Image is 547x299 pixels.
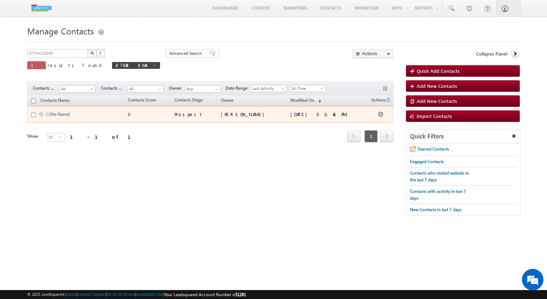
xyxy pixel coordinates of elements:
[37,96,73,106] a: Contacts Name
[290,85,324,92] span: All Time
[417,83,457,89] span: Add New Contacts
[221,98,233,103] span: Owner
[27,2,55,14] img: Custom Logo
[33,85,59,91] span: Contacts Stage
[70,133,139,141] div: 1 - 1 of 1
[127,85,164,92] a: All
[27,133,42,139] div: Show
[27,25,94,37] span: Manage Contacts
[174,111,214,118] div: Prospect
[27,291,246,298] span: © 2025 LeadSquared | | | | |
[410,189,466,201] span: Contacts with activity in last 7 days
[31,99,36,103] input: Check all records
[124,96,160,105] a: Contacts Score
[380,130,393,142] a: next
[48,133,59,141] span: 25
[59,85,96,92] a: All
[417,98,457,104] span: Add New Contacts
[226,85,250,91] span: Date Range
[406,129,520,143] div: Quick Filters
[287,96,325,105] a: Modified On (sorted descending)
[410,170,469,182] span: Contacts who visited website in the last 7 days
[418,146,449,152] span: Starred Contacts
[290,98,314,103] span: Modified On
[59,135,65,138] span: select
[184,85,221,92] input: Type to Search
[251,85,285,92] span: Last Activity
[49,111,70,117] a: [No Name]
[364,130,378,142] span: 1
[48,62,105,68] span: results found
[417,113,452,119] span: Import Contacts
[99,50,102,56] span: ?
[96,49,105,58] button: ?
[169,85,184,91] span: Owner
[128,111,167,118] div: 0
[315,98,321,104] span: (sorted descending)
[476,51,507,57] span: Collapse Panel
[290,85,326,92] a: All Time
[78,292,106,296] a: Contact Support
[31,62,42,68] span: 1
[174,97,203,103] span: Contacts Stage
[101,85,127,91] span: Contacts Source
[352,49,393,58] button: Actions
[116,62,149,68] span: 8764418648
[290,111,365,118] div: [DATE] 03:45 PM
[59,86,93,92] span: All
[368,96,386,105] span: Actions
[221,111,283,118] div: [PERSON_NAME]
[66,292,77,296] a: About
[417,68,460,74] span: Quick Add Contacts
[107,292,135,296] a: Terms of Service
[136,292,163,296] a: Acceptable Use
[169,50,204,57] span: Advanced Search
[171,96,206,105] a: Contacts Stage
[211,86,220,93] a: Show All Items
[128,97,156,103] span: Contacts Score
[347,130,360,142] a: prev
[235,292,246,297] span: 51281
[164,292,246,297] span: Your Leadsquared Account Number is
[127,86,161,92] span: All
[250,85,287,92] a: Last Activity
[90,51,94,55] img: Search
[410,159,444,164] span: Engaged Contacts
[410,207,461,212] span: New Contacts in last 7 days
